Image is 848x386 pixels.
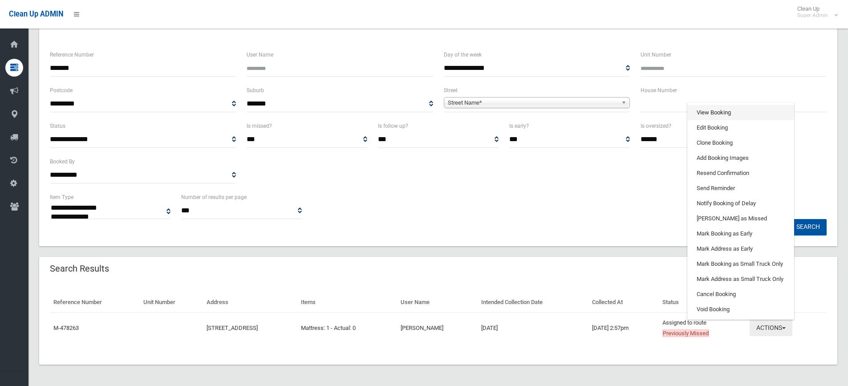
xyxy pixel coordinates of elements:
th: Status [659,293,746,313]
label: Day of the week [444,50,482,60]
label: Suburb [247,85,264,95]
th: Unit Number [140,293,203,313]
a: M-478263 [53,325,79,331]
th: Reference Number [50,293,140,313]
a: Mark Booking as Small Truck Only [688,256,794,272]
header: Search Results [39,260,120,277]
label: Booked By [50,157,75,167]
a: Send Reminder [688,181,794,196]
a: View Booking [688,105,794,120]
a: Edit Booking [688,120,794,135]
label: Postcode [50,85,73,95]
th: Intended Collection Date [478,293,588,313]
label: Status [50,121,65,131]
td: [DATE] [478,313,588,343]
td: Assigned to route [659,313,746,343]
label: User Name [247,50,273,60]
label: Is oversized? [641,121,671,131]
a: Notify Booking of Delay [688,196,794,211]
label: Street [444,85,458,95]
a: Mark Address as Small Truck Only [688,272,794,287]
a: Resend Confirmation [688,166,794,181]
a: [PERSON_NAME] as Missed [688,211,794,226]
label: Reference Number [50,50,94,60]
small: Super Admin [797,12,828,19]
button: Actions [750,320,792,336]
button: Search [790,219,827,236]
label: Is missed? [247,121,272,131]
label: House Number [641,85,677,95]
a: Add Booking Images [688,150,794,166]
a: Mark Booking as Early [688,226,794,241]
a: Cancel Booking [688,287,794,302]
label: Number of results per page [181,192,247,202]
span: Clean Up [793,5,837,19]
label: Is follow up? [378,121,408,131]
span: Clean Up ADMIN [9,10,63,18]
label: Item Type [50,192,73,202]
a: [STREET_ADDRESS] [207,325,258,331]
th: Collected At [588,293,659,313]
span: Previously Missed [662,329,709,337]
td: [DATE] 2:57pm [588,313,659,343]
th: User Name [397,293,478,313]
span: Street Name* [448,98,618,108]
a: Clone Booking [688,135,794,150]
a: Void Booking [688,302,794,317]
a: Mark Address as Early [688,241,794,256]
label: Is early? [509,121,529,131]
label: Unit Number [641,50,671,60]
th: Address [203,293,297,313]
td: [PERSON_NAME] [397,313,478,343]
th: Items [297,293,398,313]
td: Mattress: 1 - Actual: 0 [297,313,398,343]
